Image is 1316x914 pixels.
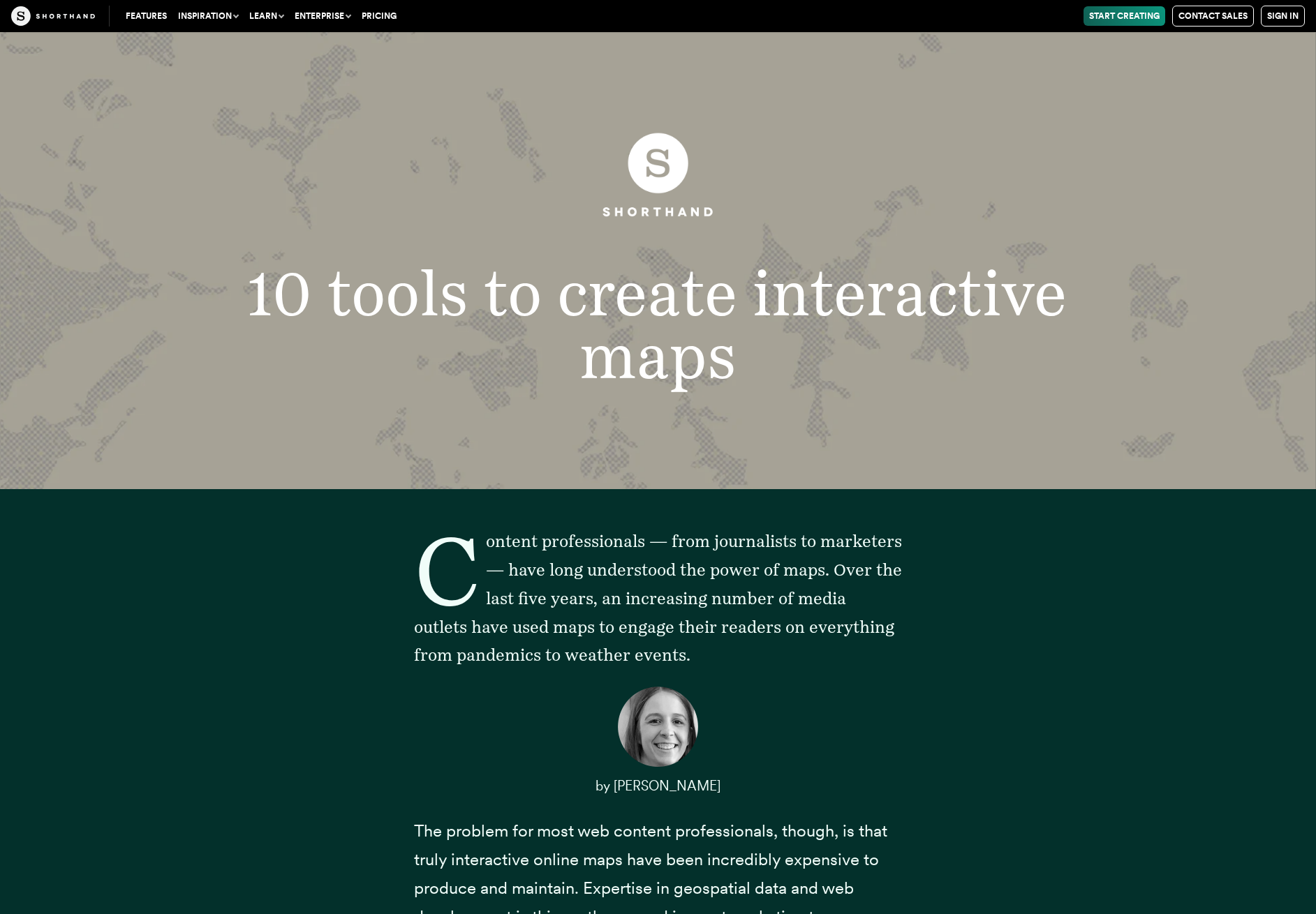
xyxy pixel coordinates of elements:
[1172,6,1254,27] a: Contact Sales
[289,6,356,26] button: Enterprise
[414,531,902,665] span: Content professionals — from journalists to marketers — have long understood the power of maps. O...
[11,6,95,26] img: The Craft
[204,262,1111,387] h1: 10 tools to create interactive maps
[414,771,903,800] p: by [PERSON_NAME]
[1261,6,1305,27] a: Sign in
[120,6,172,26] a: Features
[356,6,402,26] a: Pricing
[244,6,289,26] button: Learn
[172,6,244,26] button: Inspiration
[1084,6,1165,26] a: Start Creating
